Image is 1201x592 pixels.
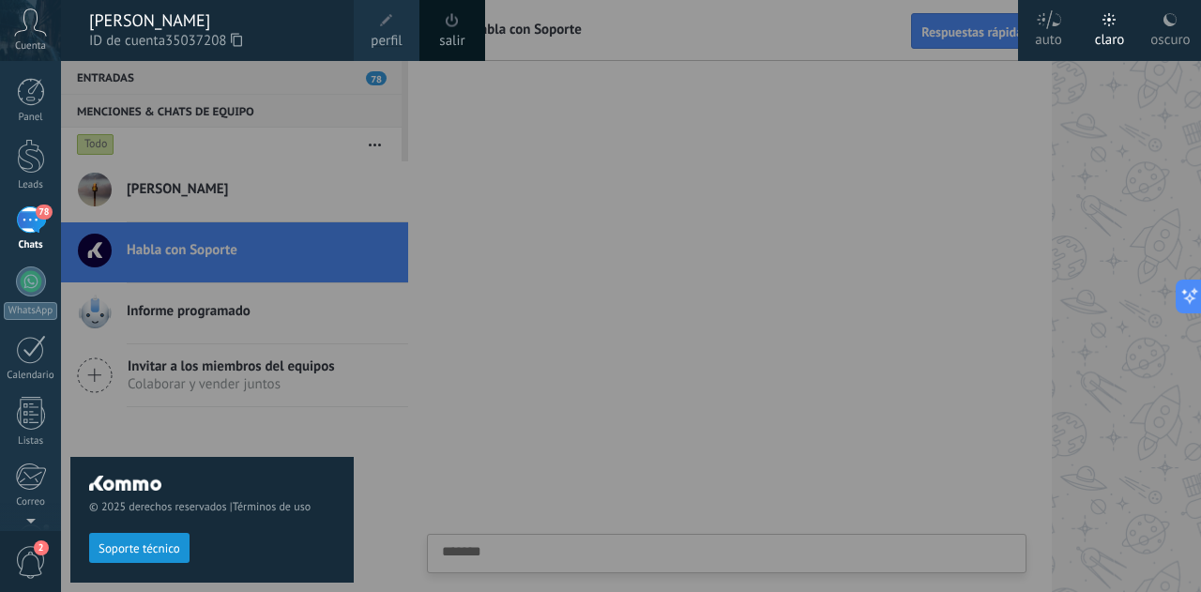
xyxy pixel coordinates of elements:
[89,540,190,554] a: Soporte técnico
[4,239,58,251] div: Chats
[89,533,190,563] button: Soporte técnico
[1035,12,1062,61] div: auto
[89,31,335,52] span: ID de cuenta
[4,179,58,191] div: Leads
[4,370,58,382] div: Calendario
[4,112,58,124] div: Panel
[165,31,242,52] span: 35037208
[15,40,46,53] span: Cuenta
[4,435,58,448] div: Listas
[439,31,464,52] a: salir
[36,205,52,220] span: 78
[89,10,335,31] div: [PERSON_NAME]
[89,500,335,514] span: © 2025 derechos reservados |
[371,31,402,52] span: perfil
[233,500,311,514] a: Términos de uso
[1095,12,1125,61] div: claro
[4,302,57,320] div: WhatsApp
[99,542,180,555] span: Soporte técnico
[4,496,58,509] div: Correo
[1150,12,1190,61] div: oscuro
[34,540,49,555] span: 2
